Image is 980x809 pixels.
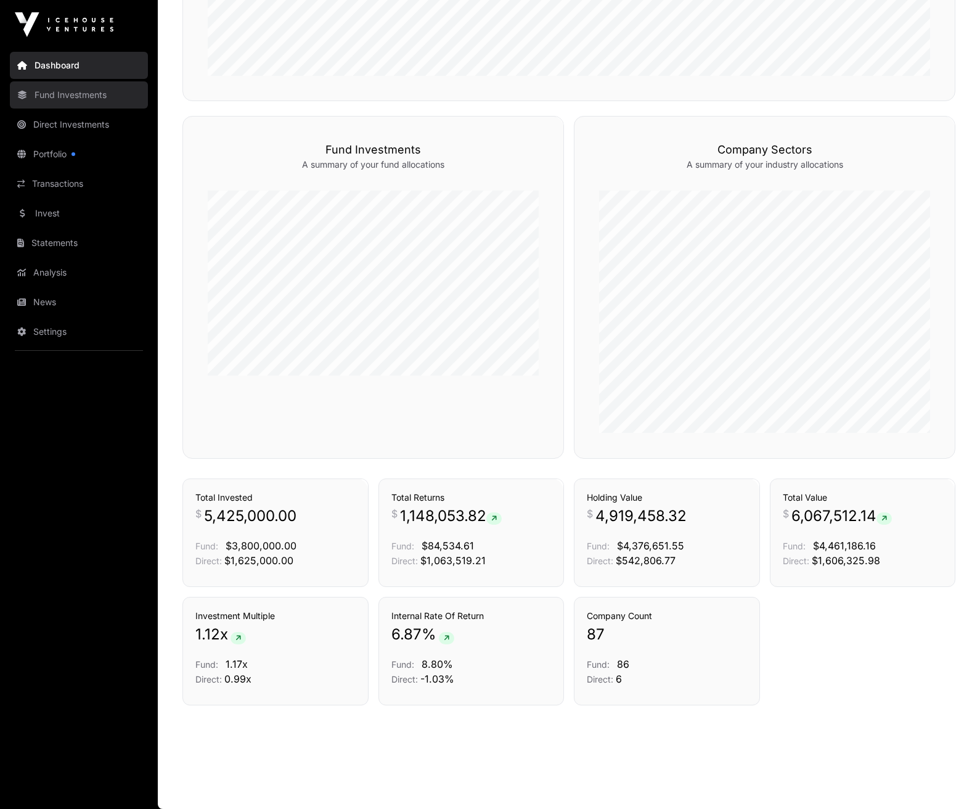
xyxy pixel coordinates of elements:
span: 1.12 [195,625,220,644]
h3: Holding Value [587,491,747,504]
span: $ [391,506,398,521]
span: 8.80% [422,658,453,670]
span: Direct: [195,556,222,566]
a: Direct Investments [10,111,148,138]
span: Direct: [391,556,418,566]
span: $ [783,506,789,521]
img: Icehouse Ventures Logo [15,12,113,37]
span: Direct: [391,674,418,684]
span: $1,606,325.98 [812,554,880,567]
span: % [422,625,436,644]
span: Direct: [587,556,613,566]
span: 5,425,000.00 [204,506,296,526]
span: $3,800,000.00 [226,540,296,552]
span: 6,067,512.14 [791,506,892,526]
span: 1.17x [226,658,248,670]
h3: Internal Rate Of Return [391,610,552,622]
p: A summary of your industry allocations [599,158,930,171]
a: Statements [10,229,148,257]
span: 0.99x [224,673,251,685]
span: 4,919,458.32 [595,506,687,526]
span: 86 [617,658,629,670]
span: $ [587,506,593,521]
span: $4,376,651.55 [617,540,684,552]
span: Direct: [195,674,222,684]
a: Dashboard [10,52,148,79]
a: Settings [10,318,148,345]
span: 87 [587,625,605,644]
a: Analysis [10,259,148,286]
span: Fund: [587,659,610,670]
span: $84,534.61 [422,540,474,552]
a: Invest [10,200,148,227]
span: Fund: [195,541,218,551]
span: 6 [616,673,622,685]
p: A summary of your fund allocations [208,158,539,171]
h3: Investment Multiple [195,610,356,622]
span: Fund: [783,541,806,551]
span: Fund: [587,541,610,551]
span: x [220,625,228,644]
span: Direct: [783,556,809,566]
h3: Total Invested [195,491,356,504]
h3: Total Value [783,491,943,504]
span: Fund: [195,659,218,670]
span: $4,461,186.16 [813,540,876,552]
a: Transactions [10,170,148,197]
h3: Company Count [587,610,747,622]
span: $1,625,000.00 [224,554,293,567]
span: Direct: [587,674,613,684]
a: Fund Investments [10,81,148,109]
span: -1.03% [420,673,454,685]
span: Fund: [391,541,414,551]
h3: Company Sectors [599,141,930,158]
span: $1,063,519.21 [420,554,486,567]
a: Portfolio [10,141,148,168]
span: 6.87 [391,625,422,644]
a: News [10,289,148,316]
span: $ [195,506,202,521]
span: Fund: [391,659,414,670]
h3: Fund Investments [208,141,539,158]
iframe: Chat Widget [918,750,980,809]
h3: Total Returns [391,491,552,504]
span: 1,148,053.82 [400,506,502,526]
span: $542,806.77 [616,554,676,567]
